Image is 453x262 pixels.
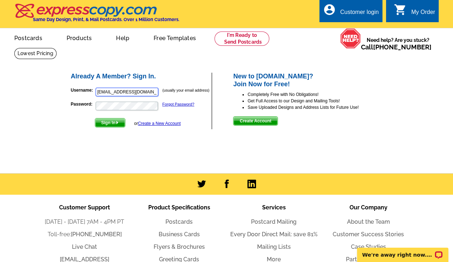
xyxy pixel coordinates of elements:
[361,37,435,51] span: Need help? Are you stuck?
[251,218,297,225] a: Postcard Mailing
[323,8,379,17] a: account_circle Customer login
[257,243,291,250] a: Mailing Lists
[59,204,110,211] span: Customer Support
[142,29,207,46] a: Free Templates
[247,91,383,98] li: Completely Free with No Obligations!
[347,218,390,225] a: About the Team
[37,230,132,239] li: Toll-free:
[148,204,210,211] span: Product Specifications
[230,231,318,238] a: Every Door Direct Mail: save 81%
[394,8,435,17] a: shopping_cart My Order
[340,9,379,19] div: Customer login
[71,73,212,81] h2: Already A Member? Sign In.
[394,3,407,16] i: shopping_cart
[233,73,383,88] h2: New to [DOMAIN_NAME]? Join Now for Free!
[163,88,209,92] small: (usually your email address)
[134,120,180,127] div: or
[71,101,95,107] label: Password:
[138,121,180,126] a: Create a New Account
[247,104,383,111] li: Save Uploaded Designs and Address Lists for Future Use!
[411,9,435,19] div: My Order
[351,243,386,250] a: Case Studies
[233,116,278,126] button: Create Account
[95,118,125,127] button: Sign In
[37,218,132,226] li: [DATE] - [DATE] 7AM - 4PM PT
[162,102,194,106] a: Forgot Password?
[154,243,205,250] a: Flyers & Brochures
[105,29,141,46] a: Help
[33,17,179,22] h4: Same Day Design, Print, & Mail Postcards. Over 1 Million Customers.
[352,239,453,262] iframe: LiveChat chat widget
[233,117,277,125] span: Create Account
[333,231,404,238] a: Customer Success Stories
[350,204,387,211] span: Our Company
[340,28,361,49] img: help
[247,98,383,104] li: Get Full Access to our Design and Mailing Tools!
[72,243,97,250] a: Live Chat
[323,3,336,16] i: account_circle
[14,9,179,22] a: Same Day Design, Print, & Mail Postcards. Over 1 Million Customers.
[55,29,103,46] a: Products
[3,29,54,46] a: Postcards
[165,218,193,225] a: Postcards
[116,121,119,124] img: button-next-arrow-white.png
[262,204,286,211] span: Services
[373,43,432,51] a: [PHONE_NUMBER]
[159,231,200,238] a: Business Cards
[361,43,432,51] span: Call
[71,231,122,238] a: [PHONE_NUMBER]
[71,87,95,93] label: Username:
